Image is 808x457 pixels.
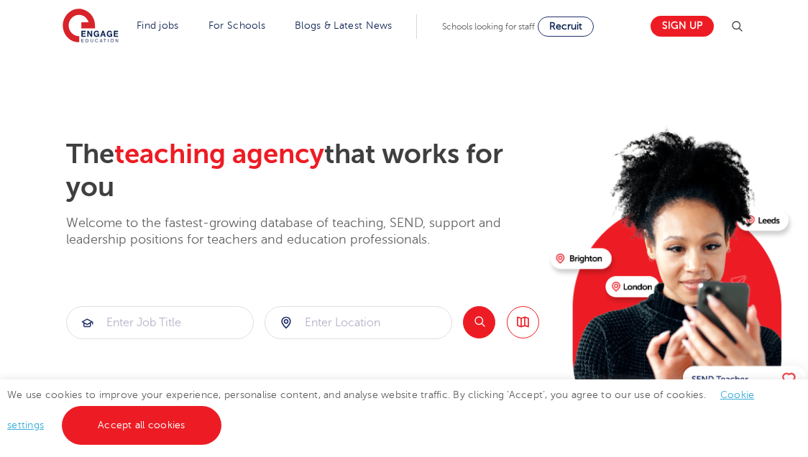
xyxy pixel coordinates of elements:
button: Search [463,306,495,338]
a: Recruit [538,17,594,37]
h2: The that works for you [66,138,539,204]
span: We use cookies to improve your experience, personalise content, and analyse website traffic. By c... [7,389,754,430]
a: Blogs & Latest News [295,20,392,31]
span: Schools looking for staff [442,22,535,32]
div: Submit [66,306,254,339]
span: Recruit [549,21,582,32]
img: Engage Education [63,9,119,45]
input: Submit [67,307,253,338]
input: Submit [265,307,451,338]
a: Sign up [651,16,714,37]
a: Accept all cookies [62,406,221,445]
p: Welcome to the fastest-growing database of teaching, SEND, support and leadership positions for t... [66,215,539,249]
div: Submit [265,306,452,339]
a: Find jobs [137,20,179,31]
a: For Schools [208,20,265,31]
span: teaching agency [114,139,324,170]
